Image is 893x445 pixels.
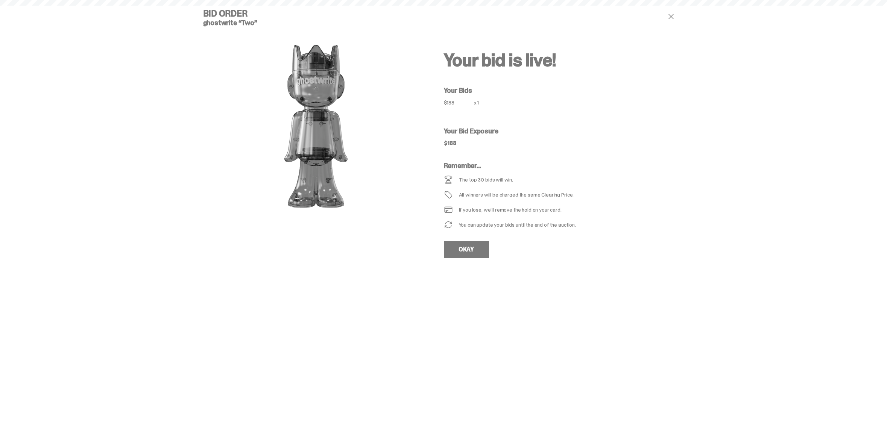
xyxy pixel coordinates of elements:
[459,222,576,227] div: You can update your bids until the end of the auction.
[444,100,474,105] div: $188
[444,162,636,169] h5: Remember...
[444,241,489,258] a: OKAY
[444,128,685,135] h5: Your Bid Exposure
[444,141,456,146] div: $188
[459,192,636,197] div: All winners will be charged the same Clearing Price.
[459,177,513,182] div: The top 30 bids will win.
[444,51,685,69] h2: Your bid is live!
[203,20,429,26] h5: ghostwrite “Two”
[241,32,391,220] img: product image
[459,207,562,212] div: If you lose, we’ll remove the hold on your card.
[444,87,685,94] h5: Your Bids
[203,9,429,18] h4: Bid Order
[474,100,486,110] div: x 1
